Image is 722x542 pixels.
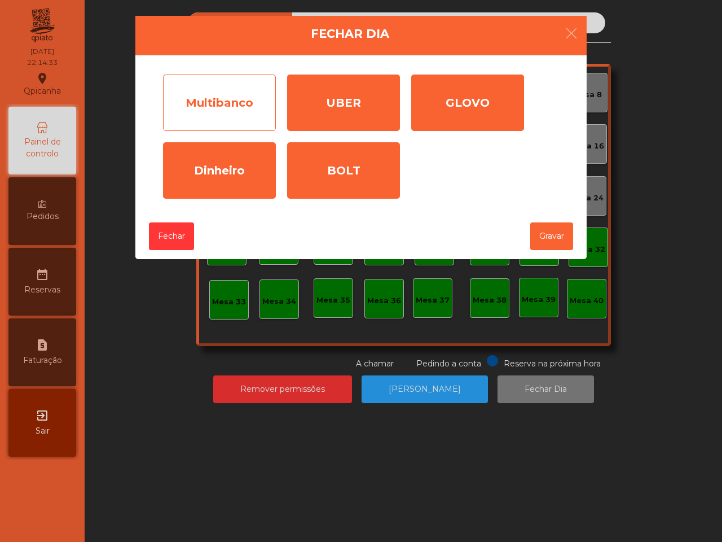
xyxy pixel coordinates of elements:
[530,222,573,250] button: Gravar
[287,142,400,199] div: BOLT
[163,142,276,199] div: Dinheiro
[163,75,276,131] div: Multibanco
[287,75,400,131] div: UBER
[149,222,194,250] button: Fechar
[411,75,524,131] div: GLOVO
[311,25,389,42] h4: Fechar Dia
